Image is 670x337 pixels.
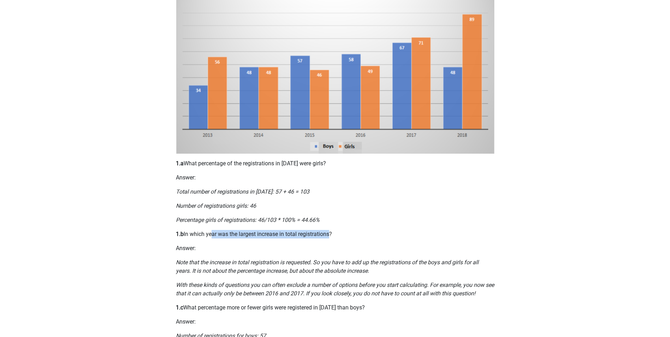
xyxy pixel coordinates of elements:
[176,303,494,312] p: What percentage more or fewer girls were registered in [DATE] than boys?
[176,230,494,238] p: In which year was the largest increase in total registrations?
[176,159,494,168] p: What percentage of the registrations in [DATE] were girls?
[176,188,309,195] i: Total number of registrations in [DATE]: 57 + 46 = 103
[176,318,494,326] p: Answer:
[176,202,256,209] i: Number of registrations girls: 46
[176,160,184,167] b: 1.a
[176,173,494,182] p: Answer:
[176,282,494,297] i: With these kinds of questions you can often exclude a number of options before you start calculat...
[176,244,494,253] p: Answer:
[176,259,479,274] i: Note that the increase in total registration is requested. So you have to add up the registration...
[176,217,320,223] i: Percentage girls of registrations: 46/103 * 100% = 44.66%
[176,231,184,237] b: 1.b
[176,304,183,311] b: 1.c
